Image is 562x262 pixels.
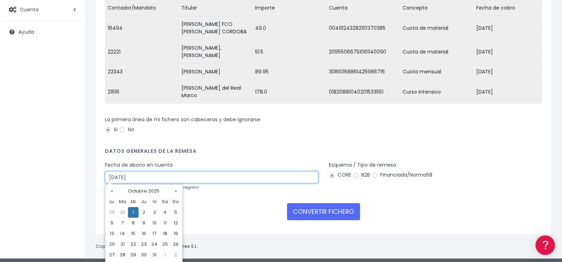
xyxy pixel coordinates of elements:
[105,40,179,64] td: 22221
[170,218,181,228] td: 12
[473,40,547,64] td: [DATE]
[371,171,432,179] label: Financiada/Norma58
[252,40,326,64] td: 51.5
[117,250,128,260] td: 28
[128,218,139,228] td: 8
[326,40,400,64] td: 20955066751061140090
[7,181,135,192] a: API
[252,80,326,104] td: 178.0
[400,16,473,40] td: Cuota de material
[117,218,128,228] td: 7
[170,207,181,218] td: 5
[179,40,252,64] td: [PERSON_NAME], [PERSON_NAME]
[7,78,135,85] div: Convertir ficheros
[7,152,135,163] a: General
[7,141,135,147] div: Facturación
[128,196,139,207] th: Mi
[97,204,136,211] a: POWERED BY ENCHANT
[105,116,260,123] label: La primera línea de mi fichero son cabeceras y debe ignorarse
[139,239,149,250] td: 23
[107,218,117,228] td: 6
[160,207,170,218] td: 4
[473,64,547,80] td: [DATE]
[139,196,149,207] th: Ju
[119,126,134,133] label: No
[96,243,199,250] p: Copyright © 2025 .
[107,207,117,218] td: 29
[107,250,117,260] td: 27
[170,196,181,207] th: Do
[105,64,179,80] td: 22343
[326,16,400,40] td: 00491243282110370385
[149,207,160,218] td: 3
[7,90,135,101] a: Formatos
[117,196,128,207] th: Ma
[179,16,252,40] td: [PERSON_NAME] FCO [PERSON_NAME] CORDOBA
[107,196,117,207] th: Lu
[18,28,34,35] span: Ayuda
[400,80,473,104] td: Curso intensivo
[139,250,149,260] td: 30
[149,250,160,260] td: 31
[128,228,139,239] td: 15
[179,80,252,104] td: [PERSON_NAME] del Real Marco
[160,196,170,207] th: Sa
[329,171,351,179] label: CORE
[473,16,547,40] td: [DATE]
[7,123,135,134] a: Perfiles de empresas
[4,2,82,17] a: Cuenta
[139,207,149,218] td: 2
[139,218,149,228] td: 9
[149,239,160,250] td: 24
[400,40,473,64] td: Cuota de material
[117,186,170,196] th: Octubre 2025
[170,250,181,260] td: 2
[4,24,82,39] a: Ayuda
[7,49,135,56] div: Información general
[353,171,370,179] label: B2B
[128,250,139,260] td: 29
[170,239,181,250] td: 26
[287,203,360,220] button: CONVERTIR FICHERO
[149,228,160,239] td: 17
[252,64,326,80] td: 89.95
[329,161,396,169] label: Esquema / Tipo de remesa
[117,207,128,218] td: 30
[160,228,170,239] td: 18
[107,228,117,239] td: 13
[105,161,173,169] label: Fecha de abono en cuenta
[252,16,326,40] td: 49.0
[170,186,181,196] th: »
[473,80,547,104] td: [DATE]
[128,207,139,218] td: 1
[160,218,170,228] td: 11
[7,101,135,112] a: Problemas habituales
[160,239,170,250] td: 25
[7,170,135,177] div: Programadores
[105,126,118,133] label: Si
[128,239,139,250] td: 22
[149,218,160,228] td: 10
[139,228,149,239] td: 16
[7,112,135,123] a: Videotutoriales
[400,64,473,80] td: Cuota mensual
[326,80,400,104] td: 01820881040201533551
[179,64,252,80] td: [PERSON_NAME]
[20,6,39,13] span: Cuenta
[160,250,170,260] td: 1
[326,64,400,80] td: 30810168861425986716
[105,148,542,158] h4: Datos generales de la remesa
[7,60,135,71] a: Información general
[149,196,160,207] th: Vi
[170,228,181,239] td: 19
[117,228,128,239] td: 14
[7,190,135,202] button: Contáctanos
[117,239,128,250] td: 21
[105,16,179,40] td: 16494
[107,186,117,196] th: «
[105,80,179,104] td: 21516
[107,239,117,250] td: 20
